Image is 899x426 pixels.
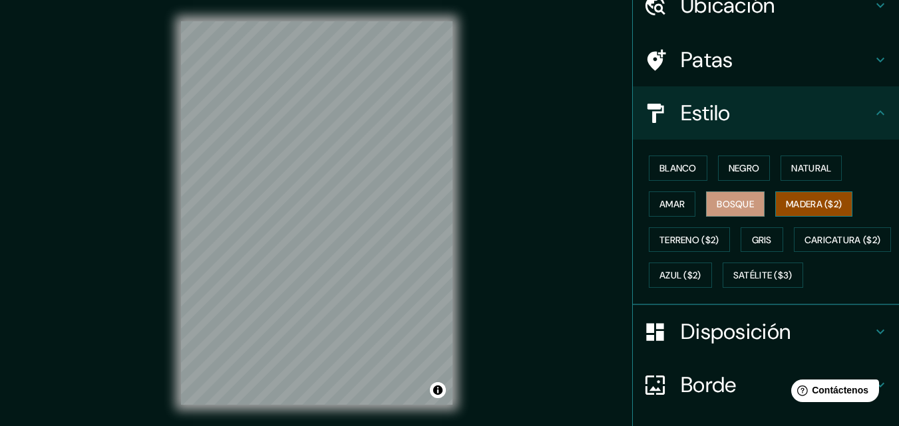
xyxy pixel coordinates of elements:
font: Bosque [717,198,754,210]
font: Caricatura ($2) [805,234,881,246]
button: Blanco [649,156,707,181]
font: Patas [681,46,733,74]
div: Disposición [633,305,899,358]
iframe: Lanzador de widgets de ayuda [781,374,884,411]
font: Satélite ($3) [733,270,793,282]
button: Satélite ($3) [723,263,803,288]
font: Borde [681,371,737,399]
font: Madera ($2) [786,198,842,210]
font: Gris [752,234,772,246]
button: Natural [781,156,842,181]
font: Natural [791,162,831,174]
button: Gris [741,227,783,253]
font: Negro [729,162,760,174]
button: Amar [649,191,695,217]
button: Azul ($2) [649,263,712,288]
font: Estilo [681,99,731,127]
button: Caricatura ($2) [794,227,892,253]
font: Azul ($2) [659,270,701,282]
button: Terreno ($2) [649,227,730,253]
div: Borde [633,358,899,411]
button: Negro [718,156,771,181]
button: Activar o desactivar atribución [430,382,446,398]
font: Amar [659,198,685,210]
font: Disposición [681,318,791,346]
button: Madera ($2) [775,191,852,217]
font: Terreno ($2) [659,234,719,246]
div: Estilo [633,86,899,140]
div: Patas [633,33,899,86]
font: Blanco [659,162,697,174]
button: Bosque [706,191,765,217]
canvas: Mapa [181,21,452,405]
